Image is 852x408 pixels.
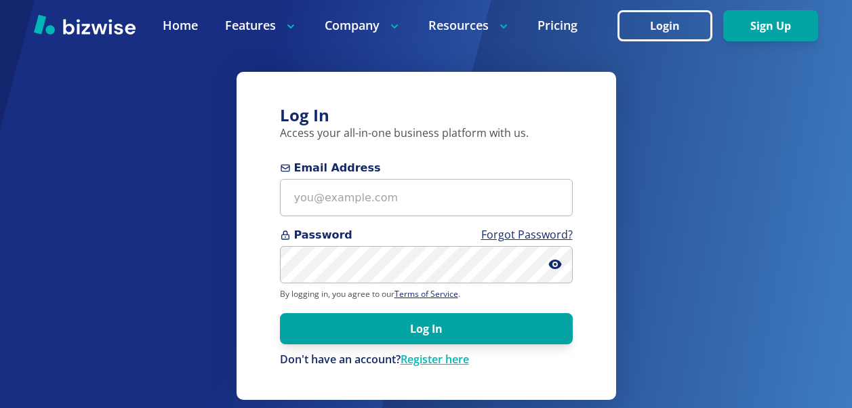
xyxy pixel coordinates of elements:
a: Login [617,20,723,33]
span: Password [280,227,573,243]
input: you@example.com [280,179,573,216]
a: Terms of Service [394,288,458,300]
p: Features [225,17,298,34]
p: Resources [428,17,510,34]
h3: Log In [280,104,573,127]
a: Register here [401,352,469,367]
button: Login [617,10,712,41]
a: Home [163,17,198,34]
p: Company [325,17,401,34]
button: Sign Up [723,10,818,41]
div: Don't have an account?Register here [280,352,573,367]
a: Pricing [537,17,577,34]
p: Don't have an account? [280,352,573,367]
p: Access your all-in-one business platform with us. [280,126,573,141]
button: Log In [280,313,573,344]
p: By logging in, you agree to our . [280,289,573,300]
span: Email Address [280,160,573,176]
a: Forgot Password? [481,227,573,242]
a: Sign Up [723,20,818,33]
img: Bizwise Logo [34,14,136,35]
